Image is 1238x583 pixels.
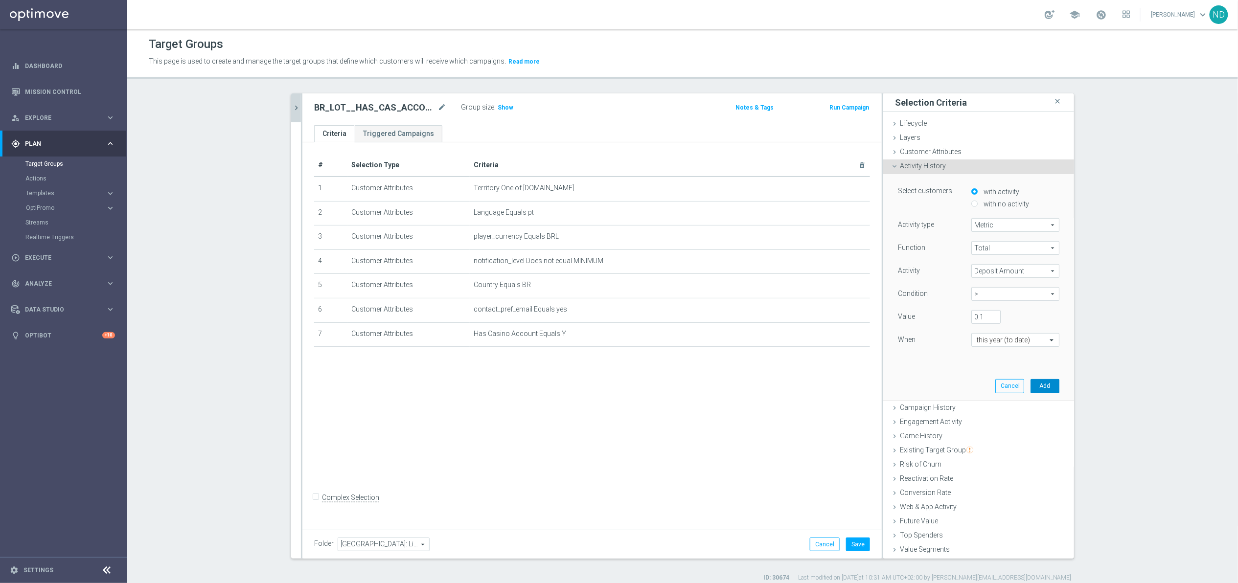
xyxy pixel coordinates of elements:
span: Campaign History [900,404,956,411]
div: Optibot [11,322,115,348]
td: 7 [314,322,347,347]
h1: Target Groups [149,37,223,51]
td: 1 [314,177,347,201]
i: keyboard_arrow_right [106,279,115,288]
div: Execute [11,253,106,262]
label: Last modified on [DATE] at 10:31 AM UTC+02:00 by [PERSON_NAME][EMAIL_ADDRESS][DOMAIN_NAME] [798,574,1072,582]
span: Lifecycle [900,119,927,127]
div: track_changes Analyze keyboard_arrow_right [11,280,115,288]
button: gps_fixed Plan keyboard_arrow_right [11,140,115,148]
i: keyboard_arrow_right [106,305,115,314]
i: keyboard_arrow_right [106,253,115,262]
a: Settings [23,567,53,573]
button: lightbulb Optibot +10 [11,332,115,339]
div: Data Studio [11,305,106,314]
div: Analyze [11,279,106,288]
div: Templates [26,190,106,196]
label: with no activity [981,200,1029,208]
label: Function [898,243,925,252]
div: Dashboard [11,53,115,79]
span: Data Studio [25,307,106,313]
i: keyboard_arrow_right [106,189,115,198]
th: Selection Type [347,154,470,177]
i: settings [10,566,19,575]
div: Realtime Triggers [25,230,126,245]
div: Actions [25,171,126,186]
div: Plan [11,139,106,148]
span: Explore [25,115,106,121]
button: equalizer Dashboard [11,62,115,70]
i: lightbulb [11,331,20,340]
button: Cancel [995,379,1024,393]
td: Customer Attributes [347,201,470,225]
span: Top Spenders [900,531,943,539]
td: Customer Attributes [347,298,470,322]
button: play_circle_outline Execute keyboard_arrow_right [11,254,115,262]
a: Optibot [25,322,102,348]
label: with activity [981,187,1019,196]
a: Actions [25,175,102,182]
h2: BR_LOT__HAS_CAS_ACCOUNT [314,102,436,113]
button: Cancel [810,538,840,551]
span: Show [498,104,513,111]
i: keyboard_arrow_right [106,203,115,213]
a: Dashboard [25,53,115,79]
a: Mission Control [25,79,115,105]
span: Has Casino Account Equals Y [474,330,566,338]
i: chevron_right [292,103,301,112]
div: OptiPromo [25,201,126,215]
div: OptiPromo keyboard_arrow_right [25,204,115,212]
td: 4 [314,249,347,274]
i: keyboard_arrow_right [106,139,115,148]
button: Add [1031,379,1059,393]
span: Territory One of [DOMAIN_NAME] [474,184,574,192]
button: person_search Explore keyboard_arrow_right [11,114,115,122]
label: Complex Selection [322,493,379,502]
span: Language Equals pt [474,208,534,217]
span: contact_pref_email Equals yes [474,305,567,314]
td: Customer Attributes [347,274,470,298]
button: Read more [507,56,541,67]
td: Customer Attributes [347,322,470,347]
i: person_search [11,113,20,122]
i: delete_forever [858,161,866,169]
td: Customer Attributes [347,177,470,201]
button: Save [846,538,870,551]
span: school [1070,9,1080,20]
td: 3 [314,225,347,250]
span: Templates [26,190,96,196]
span: notification_level Does not equal MINIMUM [474,257,603,265]
span: This page is used to create and manage the target groups that define which customers will receive... [149,57,506,65]
a: Triggered Campaigns [355,125,442,142]
button: Run Campaign [828,102,870,113]
button: Data Studio keyboard_arrow_right [11,306,115,314]
span: keyboard_arrow_down [1198,9,1209,20]
i: gps_fixed [11,139,20,148]
div: Target Groups [25,157,126,171]
div: Templates [25,186,126,201]
td: Customer Attributes [347,225,470,250]
span: Reactivation Rate [900,474,953,482]
span: Criteria [474,161,499,169]
span: Country Equals BR [474,281,531,289]
i: play_circle_outline [11,253,20,262]
span: Layers [900,134,920,141]
span: Game History [900,432,942,440]
div: Explore [11,113,106,122]
span: Conversion Rate [900,489,951,496]
ng-select: this year (to date) [971,333,1059,347]
label: Condition [898,289,928,298]
td: 5 [314,274,347,298]
div: OptiPromo [26,205,106,211]
a: [PERSON_NAME]keyboard_arrow_down [1150,7,1210,22]
i: mode_edit [437,102,446,113]
div: Streams [25,215,126,230]
span: Value Segments [900,545,950,553]
i: equalizer [11,62,20,70]
lable: Select customers [898,187,952,195]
